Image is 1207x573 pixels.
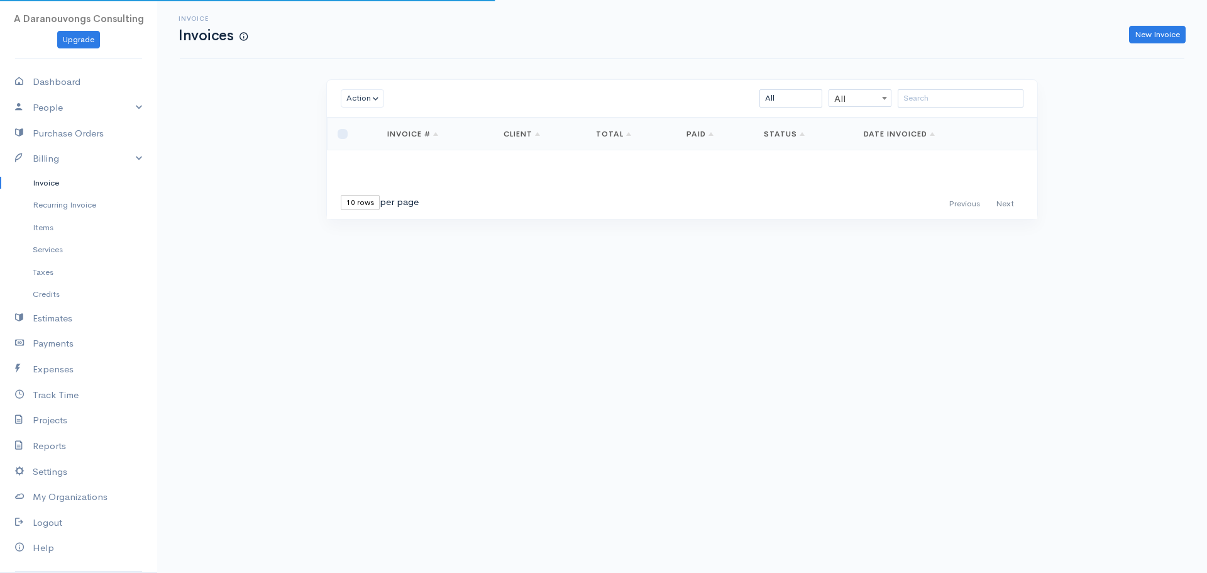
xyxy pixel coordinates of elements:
[240,31,248,42] span: How to create your first Invoice?
[864,129,935,139] a: Date Invoiced
[57,31,100,49] a: Upgrade
[387,129,438,139] a: Invoice #
[829,89,891,107] span: All
[341,89,384,108] button: Action
[14,13,144,25] span: A Daranouvongs Consulting
[829,90,891,108] span: All
[764,129,805,139] a: Status
[1129,26,1186,44] a: New Invoice
[686,129,714,139] a: Paid
[504,129,540,139] a: Client
[179,28,248,43] h1: Invoices
[341,195,419,210] div: per page
[596,129,631,139] a: Total
[179,15,248,22] h6: Invoice
[898,89,1023,108] input: Search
